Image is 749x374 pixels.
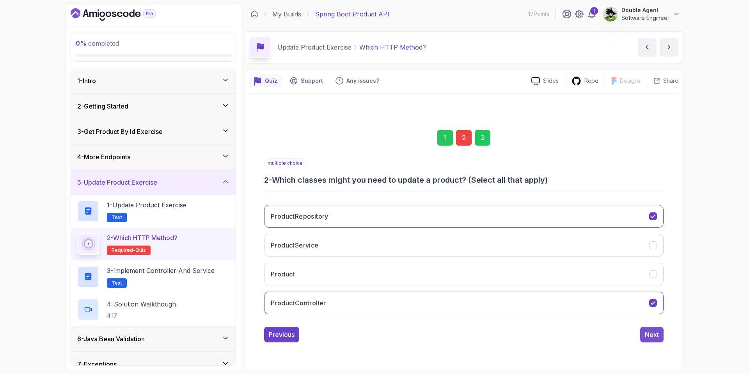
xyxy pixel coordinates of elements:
p: Update Product Exercise [277,43,351,52]
p: Spring Boot Product API [315,9,389,19]
button: previous content [638,38,657,57]
button: ProductController [264,292,664,314]
button: 5-Update Product Exercise [71,170,236,195]
p: multiple choice [264,158,306,168]
p: Any issues? [346,77,379,85]
div: 1 [590,7,598,15]
button: 3-Implement Controller and ServiceText [77,266,229,288]
div: 1 [437,130,453,146]
button: 1-Update Product ExerciseText [77,200,229,222]
p: 2 - Which HTTP Method? [107,233,177,242]
h3: ProductController [271,298,326,308]
a: My Builds [272,9,301,19]
h3: 4 - More Endpoints [77,152,130,162]
button: Product [264,263,664,285]
p: Share [663,77,678,85]
p: Repo [584,77,598,85]
a: 1 [587,9,596,19]
button: Next [640,327,664,342]
span: quiz [135,247,146,253]
div: 3 [475,130,490,146]
button: next content [660,38,678,57]
p: Which HTTP Method? [359,43,426,52]
p: Double Agent [621,6,669,14]
button: 2-Getting Started [71,94,236,119]
p: Support [301,77,323,85]
div: 2 [456,130,472,146]
button: user profile imageDouble AgentSoftware Engineer [603,6,680,22]
button: Previous [264,327,299,342]
h3: Product [271,269,295,279]
h3: 5 - Update Product Exercise [77,178,157,187]
p: Quiz [265,77,277,85]
h3: 2 - Getting Started [77,102,128,111]
div: Previous [269,330,295,339]
a: Slides [525,77,565,85]
p: Slides [543,77,559,85]
button: ProductRepository [264,205,664,228]
span: Required- [112,247,135,253]
button: 4-More Endpoints [71,144,236,169]
span: Text [112,214,122,221]
button: quiz button [249,75,282,87]
h3: 3 - Get Product By Id Exercise [77,127,163,136]
button: Support button [285,75,328,87]
span: completed [76,39,119,47]
button: 2-Which HTTP Method?Required-quiz [77,233,229,255]
h3: 6 - Java Bean Validation [77,334,145,344]
a: Dashboard [71,8,174,21]
p: 3 - Implement Controller and Service [107,266,215,275]
p: 1 - Update Product Exercise [107,200,186,210]
button: Feedback button [331,75,384,87]
h3: 2 - Which classes might you need to update a product? (Select all that apply) [264,175,664,185]
img: user profile image [603,7,618,21]
p: Designs [620,77,641,85]
h3: 7 - Exceptions [77,360,117,369]
button: Share [647,77,678,85]
span: Text [112,280,122,286]
p: Software Engineer [621,14,669,22]
p: 4 - Solution Walkthough [107,299,176,309]
a: Dashboard [250,10,258,18]
button: 4-Solution Walkthough4:17 [77,299,229,321]
h3: ProductRepository [271,212,328,221]
a: Repo [565,76,605,86]
button: 6-Java Bean Validation [71,326,236,351]
h3: 1 - Intro [77,76,96,85]
h3: ProductService [271,240,319,250]
button: 1-Intro [71,68,236,93]
p: 4:17 [107,312,176,320]
button: 3-Get Product By Id Exercise [71,119,236,144]
p: 17 Points [528,10,549,18]
button: ProductService [264,234,664,256]
div: Next [645,330,659,339]
span: 0 % [76,39,87,47]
